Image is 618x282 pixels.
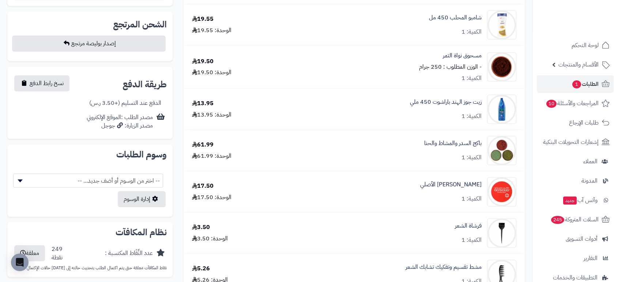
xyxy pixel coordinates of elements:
img: 1738178764-Parachute%20Coconut%20Oil%20500ml-90x90.jpg [487,95,516,124]
div: الوحدة: 19.50 [192,68,231,77]
a: المراجعات والأسئلة10 [537,95,614,112]
h2: وسوم الطلبات [13,150,167,159]
button: نسخ رابط الدفع [14,75,69,91]
p: نقاط المكافآت معلقة حتى يتم اكتمال الطلب بتحديث حالته إلى [DATE] حالات الإكتمال [13,265,167,271]
span: الأقسام والمنتجات [558,60,599,70]
span: -- اختر من الوسوم أو أضف جديد... -- [13,174,163,187]
div: 3.50 [192,223,210,232]
div: الوحدة: 61.99 [192,152,231,160]
span: جديد [563,197,577,205]
div: الكمية: 1 [461,74,482,83]
a: المدونة [537,172,614,190]
img: 1737394487-Date%20Seed%20Powder-90x90.jpg [487,52,516,81]
div: الكمية: 1 [461,153,482,162]
div: الكمية: 1 [461,236,482,244]
span: -- اختر من الوسوم أو أضف جديد... -- [14,174,163,188]
a: إشعارات التحويلات البنكية [537,133,614,151]
span: 245 [551,216,564,224]
span: نسخ رابط الدفع [30,79,64,88]
span: إشعارات التحويلات البنكية [543,137,599,147]
small: - الوزن المطلوب : 250 جرام [419,62,482,71]
div: الكمية: 1 [461,112,482,121]
a: إدارة الوسوم [118,191,166,207]
div: 249 [52,245,63,262]
a: فرشاة الشعر [455,222,482,230]
div: الكمية: 1 [461,28,482,36]
a: التقارير [537,249,614,267]
div: مصدر الزيارة: جوجل [87,122,153,130]
span: 1 [572,80,581,88]
span: وآتس آب [562,195,598,205]
a: الطلبات1 [537,75,614,93]
img: 1745210107-Package%202025-90x90.jpg [487,136,516,165]
a: طلبات الإرجاع [537,114,614,132]
img: logo-2.png [568,20,611,36]
div: الدفع عند التسليم (+3.50 ر.س) [89,99,161,107]
a: العملاء [537,153,614,170]
a: أدوات التسويق [537,230,614,248]
a: مسحوق نواة التمر [443,52,482,60]
img: 1746643604-Glysolid%20400ml-90x90.jpg [487,177,516,206]
div: الوحدة: 3.50 [192,235,228,243]
a: زيت جوز الهند باراشوت 450 ملي [410,98,482,106]
a: [PERSON_NAME] الأصلي [420,180,482,189]
span: السلات المتروكة [550,214,599,225]
div: 13.95 [192,99,214,108]
h2: الشحن المرتجع [113,20,167,29]
div: 19.50 [192,57,214,66]
div: Open Intercom Messenger [11,254,29,271]
img: 1705826185-Q5CU7PsU9TLzJqmf1qUwXJFsLFd6myR2yhY0aavj-90x90.png [487,10,516,39]
span: لوحة التحكم [572,40,599,50]
span: أدوات التسويق [566,234,598,244]
div: مصدر الطلب :الموقع الإلكتروني [87,113,153,130]
div: 5.26 [192,264,210,273]
button: معلقة [14,245,45,261]
a: مشط تقسيم وتفكيك تشابك الشعر [406,263,482,271]
button: إصدار بوليصة مرتجع [12,35,166,52]
h2: طريقة الدفع [123,80,167,89]
a: السلات المتروكة245 [537,211,614,228]
span: العملاء [583,156,598,167]
a: وآتس آبجديد [537,191,614,209]
img: 1753209866-Hair%20Dye%20Brush-90x90.jpg [487,218,516,248]
a: لوحة التحكم [537,37,614,54]
span: طلبات الإرجاع [569,118,599,128]
div: الكمية: 1 [461,195,482,203]
span: الطلبات [572,79,599,89]
a: باكج السدر والمشاط والحنا [424,139,482,148]
div: 19.55 [192,15,214,23]
span: المدونة [581,176,598,186]
div: الوحدة: 17.50 [192,193,231,202]
span: 10 [546,100,557,108]
div: 61.99 [192,141,214,149]
h2: نظام المكافآت [13,228,167,237]
div: 17.50 [192,182,214,190]
div: عدد النِّقَاط المكتسبة : [105,249,153,258]
span: التقارير [584,253,598,263]
div: الوحدة: 13.95 [192,111,231,119]
a: شامبو المحلب 450 مل [429,14,482,22]
div: الوحدة: 19.55 [192,26,231,35]
div: نقطة [52,254,63,262]
span: المراجعات والأسئلة [546,98,599,108]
